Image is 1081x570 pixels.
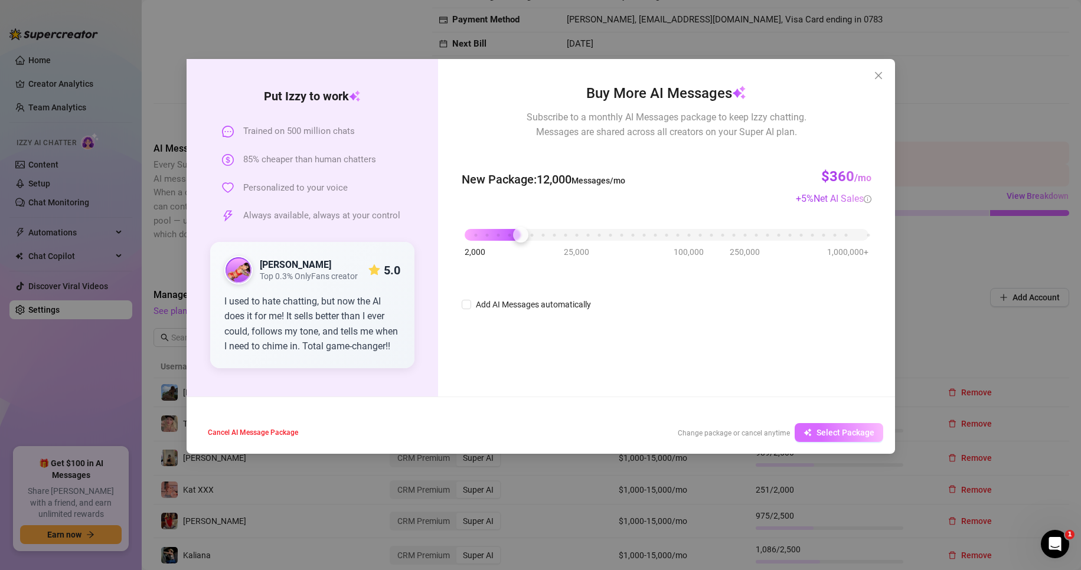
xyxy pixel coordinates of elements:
[678,429,790,437] span: Change package or cancel anytime
[384,263,400,277] strong: 5.0
[821,168,871,186] h3: $360
[462,171,625,189] span: New Package : 12,000
[817,428,874,437] span: Select Package
[869,66,888,85] button: Close
[796,193,871,204] span: + 5 %
[1041,530,1069,558] iframe: Intercom live chat
[260,271,358,281] span: Top 0.3% OnlyFans creator
[465,245,485,258] span: 2,000
[854,172,871,184] span: /mo
[243,209,400,223] span: Always available, always at your control
[243,125,355,139] span: Trained on 500 million chats
[869,71,888,80] span: Close
[243,181,348,195] span: Personalized to your voice
[527,110,806,139] span: Subscribe to a monthly AI Messages package to keep Izzy chatting. Messages are shared across all ...
[814,191,871,206] div: Net AI Sales
[224,294,401,354] div: I used to hate chatting, but now the AI does it for me! It sells better than I ever could, follow...
[795,423,883,442] button: Select Package
[243,153,376,167] span: 85% cheaper than human chatters
[1065,530,1075,539] span: 1
[571,176,625,185] span: Messages/mo
[827,245,868,258] span: 1,000,000+
[368,264,380,276] span: star
[198,423,308,442] button: Cancel AI Message Package
[674,245,704,258] span: 100,000
[564,245,589,258] span: 25,000
[730,245,760,258] span: 250,000
[260,259,331,270] strong: [PERSON_NAME]
[222,154,234,166] span: dollar
[476,298,591,311] div: Add AI Messages automatically
[222,182,234,194] span: heart
[264,89,361,103] strong: Put Izzy to work
[874,71,883,80] span: close
[586,83,746,105] span: Buy More AI Messages
[208,428,298,437] span: Cancel AI Message Package
[222,126,234,137] span: message
[222,210,234,222] span: thunderbolt
[226,257,252,283] img: public
[864,195,871,203] span: info-circle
